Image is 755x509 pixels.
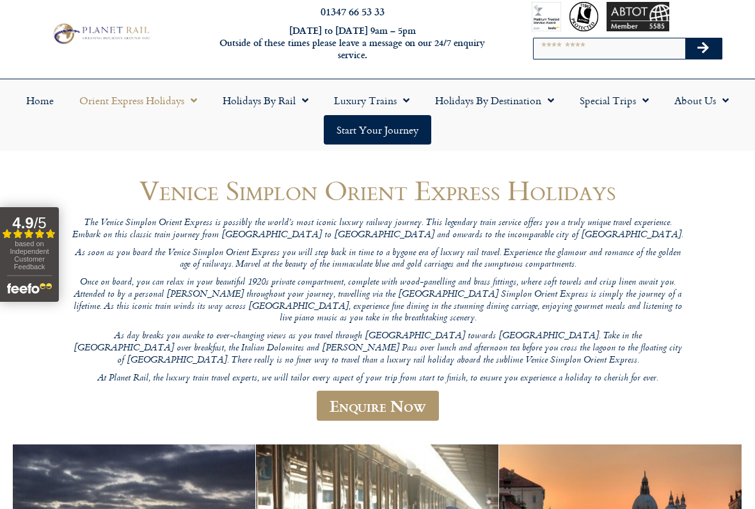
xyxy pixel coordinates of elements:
a: Enquire Now [317,391,439,421]
h1: Venice Simplon Orient Express Holidays [70,175,685,205]
a: Holidays by Destination [422,86,567,115]
p: The Venice Simplon Orient Express is possibly the world’s most iconic luxury railway journey. Thi... [70,217,685,241]
a: Start your Journey [324,115,431,145]
p: As soon as you board the Venice Simplon Orient Express you will step back in time to a bygone era... [70,247,685,271]
a: Luxury Trains [321,86,422,115]
p: At Planet Rail, the luxury train travel experts, we will tailor every aspect of your trip from st... [70,373,685,385]
button: Search [685,38,722,59]
img: Planet Rail Train Holidays Logo [49,21,152,46]
a: Special Trips [567,86,662,115]
a: About Us [662,86,742,115]
p: As day breaks you awake to ever-changing views as you travel through [GEOGRAPHIC_DATA] towards [G... [70,331,685,366]
a: Holidays by Rail [210,86,321,115]
h6: [DATE] to [DATE] 9am – 5pm Outside of these times please leave a message on our 24/7 enquiry serv... [205,25,500,61]
a: Home [13,86,67,115]
p: Once on board, you can relax in your beautiful 1920s private compartment, complete with wood-pane... [70,277,685,325]
a: Orient Express Holidays [67,86,210,115]
a: 01347 66 53 33 [321,4,385,19]
nav: Menu [6,86,749,145]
